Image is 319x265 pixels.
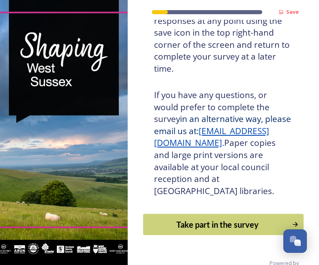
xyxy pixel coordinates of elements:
[283,229,307,253] button: Open Chat
[154,89,293,197] h3: If you have any questions, or would prefer to complete the survey Paper copies and large print ve...
[286,8,299,15] strong: Save
[154,125,269,149] a: [EMAIL_ADDRESS][DOMAIN_NAME]
[148,218,287,231] div: Take part in the survey
[222,137,224,148] span: .
[154,113,293,137] span: in an alternative way, please email us at:
[143,214,304,235] button: Continue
